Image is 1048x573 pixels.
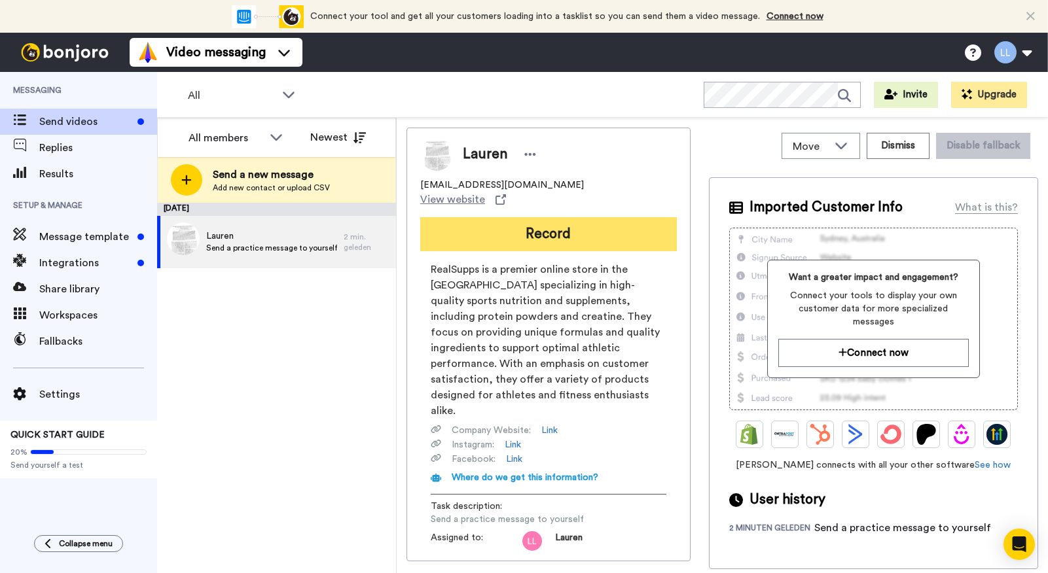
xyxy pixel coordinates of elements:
[39,307,157,323] span: Workspaces
[916,424,937,445] img: Patreon
[767,12,823,21] a: Connect now
[505,438,521,451] a: Link
[739,424,760,445] img: Shopify
[452,438,494,451] span: Instagram :
[431,500,522,513] span: Task description :
[206,230,337,243] span: Lauren
[420,138,453,171] img: Image of Lauren
[555,531,583,551] span: Lauren
[420,192,506,207] a: View website
[431,513,584,526] span: Send a practice message to yourself
[506,453,522,466] a: Link
[810,424,831,445] img: Hubspot
[10,430,105,440] span: QUICK START GUIDE
[232,5,304,28] div: animation
[39,334,157,349] span: Fallbacks
[157,203,396,216] div: [DATE]
[39,140,157,156] span: Replies
[522,531,542,551] img: ll.png
[16,43,114,61] img: bj-logo-header-white.svg
[39,255,132,271] span: Integrations
[39,114,132,130] span: Send videos
[955,200,1018,215] div: What is this?
[774,424,795,445] img: Ontraport
[39,229,132,245] span: Message template
[10,447,27,457] span: 20%
[452,424,531,437] span: Company Website :
[880,424,901,445] img: ConvertKit
[213,167,330,182] span: Send a new message
[137,42,158,63] img: vm-color.svg
[541,424,558,437] a: Link
[213,182,330,193] span: Add new contact or upload CSV
[420,179,584,192] span: [EMAIL_ADDRESS][DOMAIN_NAME]
[951,82,1027,108] button: Upgrade
[729,459,1018,472] span: [PERSON_NAME] connects with all your other software
[188,88,276,103] span: All
[986,424,1007,445] img: GoHighLevel
[452,473,598,482] span: Where do we get this information?
[189,130,263,146] div: All members
[310,12,760,21] span: Connect your tool and get all your customers loading into a tasklist so you can send them a video...
[420,192,485,207] span: View website
[452,453,496,466] span: Facebook :
[729,523,814,536] div: 2 minuten geleden
[1003,529,1035,560] div: Open Intercom Messenger
[936,133,1030,159] button: Disable fallback
[750,198,903,217] span: Imported Customer Info
[778,271,969,284] span: Want a greater impact and engagement?
[845,424,866,445] img: ActiveCampaign
[750,490,825,510] span: User history
[778,289,969,328] span: Connect your tools to display your own customer data for more specialized messages
[814,520,991,536] div: Send a practice message to yourself
[34,535,123,552] button: Collapse menu
[166,43,266,61] span: Video messaging
[39,387,157,402] span: Settings
[420,217,677,251] button: Record
[975,460,1011,470] a: See how
[431,531,522,551] span: Assigned to:
[867,133,930,159] button: Dismiss
[167,222,200,255] img: 6d0d8998-d35e-4126-a428-da0911d360c7.jpg
[951,424,972,445] img: Drip
[778,339,969,367] button: Connect now
[874,82,938,108] button: Invite
[39,281,157,297] span: Share library
[59,538,113,549] span: Collapse menu
[10,460,147,470] span: Send yourself a test
[793,139,828,154] span: Move
[300,124,376,150] button: Newest
[206,243,337,253] span: Send a practice message to yourself
[344,232,389,252] div: 2 min. geleden
[463,145,507,164] span: Lauren
[431,262,666,419] span: RealSupps is a premier online store in the [GEOGRAPHIC_DATA] specializing in high-quality sports ...
[39,166,157,182] span: Results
